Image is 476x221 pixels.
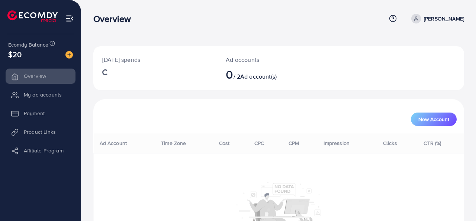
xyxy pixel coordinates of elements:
h2: / 2 [226,67,300,81]
p: Ad accounts [226,55,300,64]
span: New Account [418,117,449,122]
p: [DATE] spends [102,55,208,64]
span: Ad account(s) [240,72,277,80]
p: [PERSON_NAME] [424,14,464,23]
img: image [65,51,73,59]
h3: Overview [93,13,137,24]
a: [PERSON_NAME] [408,14,464,23]
img: menu [65,14,74,23]
img: logo [7,10,58,22]
button: New Account [411,113,457,126]
span: 0 [226,66,233,83]
span: Ecomdy Balance [8,41,48,48]
span: $20 [8,49,22,60]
